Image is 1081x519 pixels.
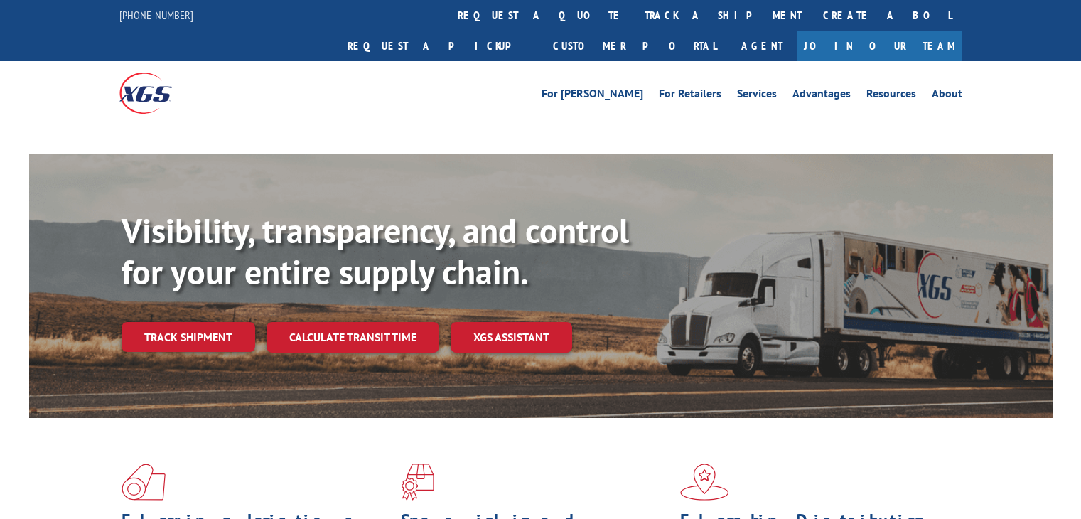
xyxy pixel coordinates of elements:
[932,88,962,104] a: About
[267,322,439,353] a: Calculate transit time
[797,31,962,61] a: Join Our Team
[542,31,727,61] a: Customer Portal
[451,322,572,353] a: XGS ASSISTANT
[792,88,851,104] a: Advantages
[866,88,916,104] a: Resources
[119,8,193,22] a: [PHONE_NUMBER]
[659,88,721,104] a: For Retailers
[122,464,166,501] img: xgs-icon-total-supply-chain-intelligence-red
[542,88,643,104] a: For [PERSON_NAME]
[122,322,255,352] a: Track shipment
[727,31,797,61] a: Agent
[680,464,729,501] img: xgs-icon-flagship-distribution-model-red
[737,88,777,104] a: Services
[337,31,542,61] a: Request a pickup
[401,464,434,501] img: xgs-icon-focused-on-flooring-red
[122,208,629,294] b: Visibility, transparency, and control for your entire supply chain.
